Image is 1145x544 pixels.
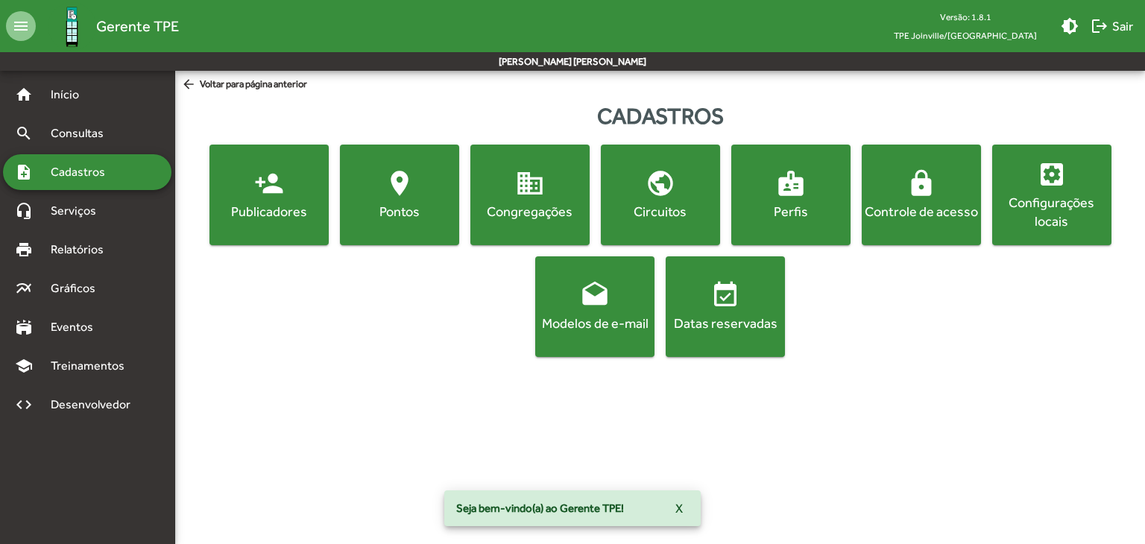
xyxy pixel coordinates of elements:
span: Cadastros [42,163,124,181]
mat-icon: drafts [580,280,610,310]
div: Publicadores [212,202,326,221]
div: Configurações locais [995,193,1108,230]
div: Pontos [343,202,456,221]
div: Congregações [473,202,587,221]
a: Gerente TPE [36,2,179,51]
span: Relatórios [42,241,123,259]
mat-icon: location_on [385,168,414,198]
mat-icon: domain [515,168,545,198]
mat-icon: badge [776,168,806,198]
span: Sair [1091,13,1133,39]
button: Perfis [731,145,851,245]
button: Congregações [470,145,590,245]
button: Modelos de e-mail [535,256,654,357]
div: Controle de acesso [865,202,978,221]
button: X [663,495,695,522]
div: Cadastros [175,99,1145,133]
mat-icon: person_add [254,168,284,198]
button: Pontos [340,145,459,245]
mat-icon: print [15,241,33,259]
mat-icon: lock [906,168,936,198]
button: Configurações locais [992,145,1111,245]
button: Sair [1085,13,1139,39]
div: Modelos de e-mail [538,314,652,332]
span: Eventos [42,318,113,336]
mat-icon: headset_mic [15,202,33,220]
button: Datas reservadas [666,256,785,357]
span: Serviços [42,202,116,220]
mat-icon: public [646,168,675,198]
span: Treinamentos [42,357,142,375]
span: Seja bem-vindo(a) ao Gerente TPE! [456,501,624,516]
button: Controle de acesso [862,145,981,245]
mat-icon: arrow_back [181,77,200,93]
div: Circuitos [604,202,717,221]
span: Voltar para página anterior [181,77,307,93]
mat-icon: brightness_medium [1061,17,1079,35]
span: Consultas [42,124,123,142]
div: Versão: 1.8.1 [882,7,1049,26]
mat-icon: school [15,357,33,375]
mat-icon: note_add [15,163,33,181]
button: Publicadores [209,145,329,245]
span: X [675,495,683,522]
mat-icon: stadium [15,318,33,336]
div: Datas reservadas [669,314,782,332]
mat-icon: home [15,86,33,104]
span: Gerente TPE [96,14,179,38]
mat-icon: settings_applications [1037,159,1067,189]
mat-icon: logout [1091,17,1108,35]
span: Início [42,86,101,104]
span: Gráficos [42,279,116,297]
img: Logo [48,2,96,51]
button: Circuitos [601,145,720,245]
mat-icon: search [15,124,33,142]
mat-icon: multiline_chart [15,279,33,297]
div: Perfis [734,202,848,221]
mat-icon: event_available [710,280,740,310]
mat-icon: menu [6,11,36,41]
span: TPE Joinville/[GEOGRAPHIC_DATA] [882,26,1049,45]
